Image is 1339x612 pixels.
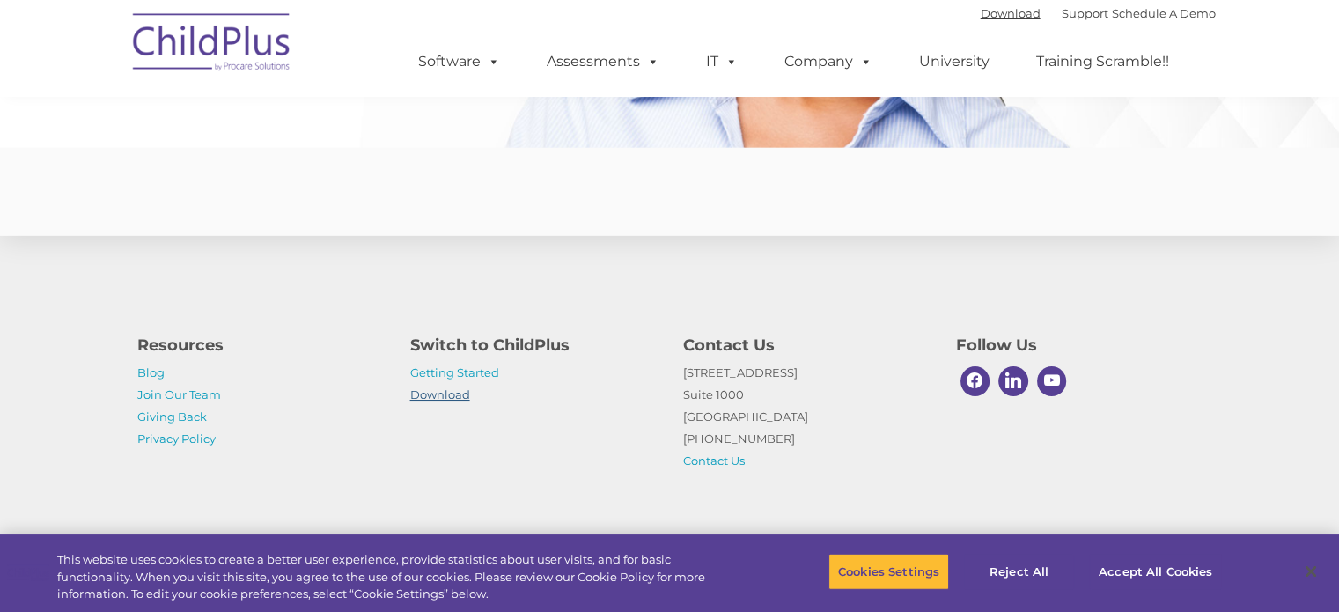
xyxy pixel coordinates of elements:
[1112,6,1216,20] a: Schedule A Demo
[956,362,995,401] a: Facebook
[1062,6,1108,20] a: Support
[137,333,384,358] h4: Resources
[683,333,930,358] h4: Contact Us
[57,551,737,603] div: This website uses cookies to create a better user experience, provide statistics about user visit...
[994,362,1033,401] a: Linkedin
[956,333,1203,358] h4: Follow Us
[410,365,499,380] a: Getting Started
[410,387,470,402] a: Download
[137,365,165,380] a: Blog
[410,333,657,358] h4: Switch to ChildPlus
[828,553,949,590] button: Cookies Settings
[1089,553,1222,590] button: Accept All Cookies
[901,44,1007,79] a: University
[137,431,216,446] a: Privacy Policy
[137,409,207,424] a: Giving Back
[964,553,1074,590] button: Reject All
[1291,552,1330,591] button: Close
[683,362,930,472] p: [STREET_ADDRESS] Suite 1000 [GEOGRAPHIC_DATA] [PHONE_NUMBER]
[137,387,221,402] a: Join Our Team
[688,44,755,79] a: IT
[401,44,518,79] a: Software
[981,6,1216,20] font: |
[1019,44,1187,79] a: Training Scramble!!
[529,44,677,79] a: Assessments
[981,6,1041,20] a: Download
[124,1,300,89] img: ChildPlus by Procare Solutions
[767,44,890,79] a: Company
[1033,362,1071,401] a: Youtube
[683,453,745,468] a: Contact Us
